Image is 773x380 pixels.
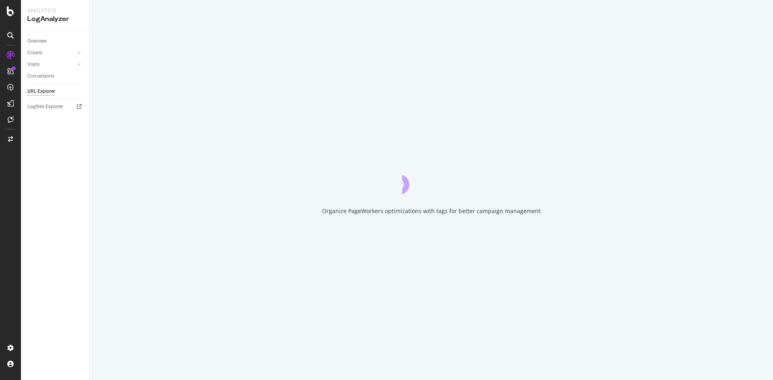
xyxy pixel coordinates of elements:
div: Visits [27,60,39,69]
div: Logfiles Explorer [27,103,63,111]
a: Overview [27,37,83,45]
div: Conversions [27,72,54,80]
a: URL Explorer [27,87,83,96]
div: LogAnalyzer [27,14,83,24]
div: Organize PageWorkers optimizations with tags for better campaign management [322,207,541,215]
a: Crawls [27,49,75,57]
a: Logfiles Explorer [27,103,83,111]
div: URL Explorer [27,87,55,96]
a: Conversions [27,72,83,80]
div: animation [402,165,460,194]
div: Analytics [27,6,83,14]
div: Overview [27,37,47,45]
div: Crawls [27,49,42,57]
a: Visits [27,60,75,69]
